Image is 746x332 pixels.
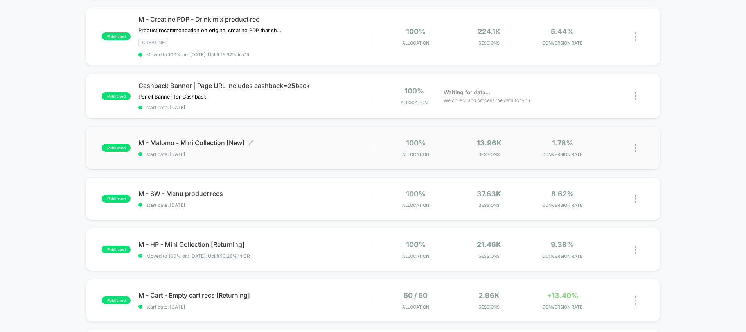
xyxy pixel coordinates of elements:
span: Pencil Banner for Cashback. [138,93,208,100]
img: close [635,195,636,203]
span: 2.96k [478,291,500,300]
span: 1.78% [552,139,573,147]
span: Allocation [402,203,429,208]
span: start date: [DATE] [138,151,372,157]
span: M - HP - Mini Collection [Returning] [138,240,372,248]
span: M - SW - Menu product recs [138,190,372,197]
span: published [102,246,131,253]
span: 37.63k [477,190,501,198]
span: Sessions [455,203,524,208]
span: Sessions [455,40,524,46]
span: Allocation [402,253,429,259]
span: published [102,32,131,40]
span: Creatine [138,38,168,47]
span: CONVERSION RATE [528,40,597,46]
span: CONVERSION RATE [528,253,597,259]
span: Allocation [402,40,429,46]
span: Allocation [402,152,429,157]
span: Sessions [455,152,524,157]
span: 100% [406,240,426,249]
span: M - Creatine PDP - Drink mix product rec [138,15,372,23]
span: start date: [DATE] [138,202,372,208]
span: CONVERSION RATE [528,203,597,208]
span: 50 / 50 [404,291,428,300]
span: M - Cart - Empty cart recs [Returning] [138,291,372,299]
span: Product recommendation on original creatine PDP that shows creatine drink mixes [138,27,284,33]
span: Moved to 100% on: [DATE] . Uplift: 10.28% in CR [146,253,250,259]
span: Sessions [455,253,524,259]
span: 21.46k [477,240,501,249]
span: start date: [DATE] [138,104,372,110]
span: CONVERSION RATE [528,304,597,310]
span: 13.96k [477,139,502,147]
img: close [635,296,636,305]
span: Cashback Banner | Page URL includes cashback=25back [138,82,372,90]
span: Allocation [401,100,428,105]
span: Allocation [402,304,429,310]
span: published [102,92,131,100]
span: We collect and process the data for you [444,97,530,104]
span: published [102,296,131,304]
span: Waiting for data... [444,88,490,97]
img: close [635,144,636,152]
span: Sessions [455,304,524,310]
span: +13.40% [547,291,578,300]
img: close [635,246,636,254]
span: 100% [406,27,426,36]
span: 100% [404,87,424,95]
span: CONVERSION RATE [528,152,597,157]
span: 224.1k [478,27,500,36]
span: 100% [406,190,426,198]
img: close [635,92,636,100]
span: 9.38% [551,240,574,249]
span: Moved to 100% on: [DATE] . Uplift: 15.92% in CR [146,52,250,57]
span: published [102,144,131,152]
span: 8.62% [551,190,574,198]
span: published [102,195,131,203]
span: 5.44% [551,27,574,36]
img: close [635,32,636,41]
span: start date: [DATE] [138,304,372,310]
span: 100% [406,139,426,147]
span: M - Malomo - Mini Collection [New] [138,139,372,147]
